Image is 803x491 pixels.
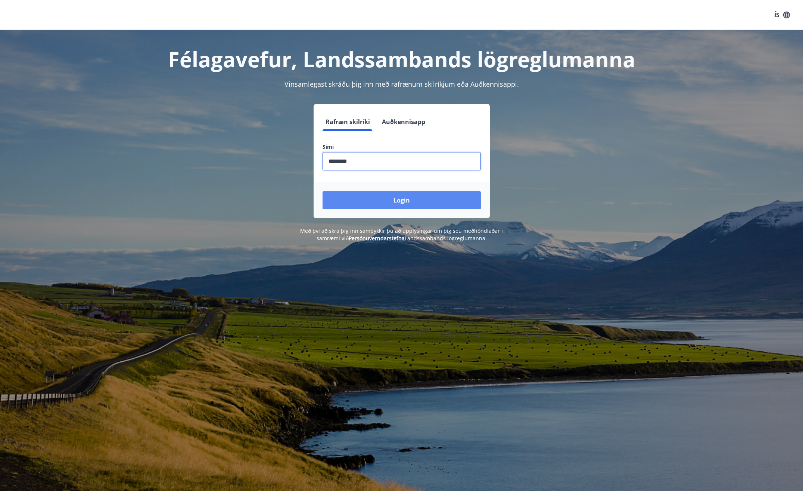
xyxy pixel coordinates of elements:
[323,191,481,209] button: Login
[379,113,428,131] button: Auðkennisapp
[323,143,481,151] label: Sími
[349,235,405,242] a: Persónuverndarstefna
[300,227,503,242] span: Með því að skrá þig inn samþykkir þú að upplýsingar um þig séu meðhöndlaðar í samræmi við Landssa...
[284,80,519,89] span: Vinsamlegast skráðu þig inn með rafrænum skilríkjum eða Auðkennisappi.
[770,8,794,22] button: ÍS
[323,113,373,131] button: Rafræn skilríki
[142,45,662,73] h1: Félagavefur, Landssambands lögreglumanna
